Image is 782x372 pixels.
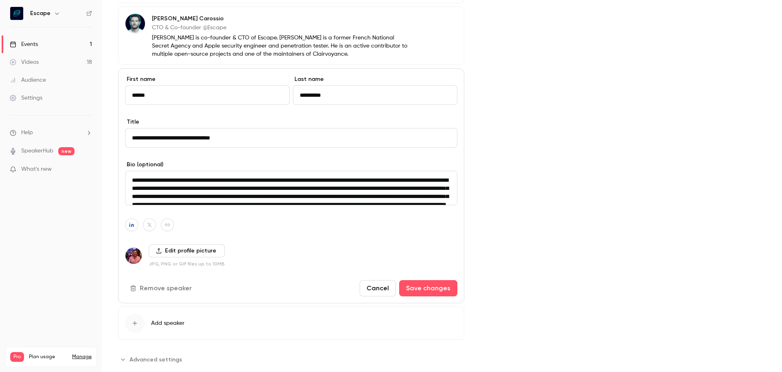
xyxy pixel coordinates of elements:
[293,75,457,83] label: Last name
[125,280,198,296] button: Remove speaker
[118,353,187,366] button: Advanced settings
[399,280,457,296] button: Save changes
[125,118,457,126] label: Title
[152,24,411,32] p: CTO & Co-founder @Escape
[10,352,24,362] span: Pro
[125,161,457,169] label: Bio (optional)
[29,354,67,360] span: Plan usage
[118,353,464,366] section: Advanced settings
[151,319,185,327] span: Add speaker
[118,307,464,340] button: Add speaker
[10,76,46,84] div: Audience
[152,34,411,58] p: [PERSON_NAME] is co-founder & CTO of Escape. [PERSON_NAME] is a former French National Secret Age...
[10,128,92,137] li: help-dropdown-opener
[10,40,38,48] div: Events
[125,75,290,83] label: First name
[10,7,23,20] img: Escape
[118,7,464,65] div: Antoine Carossio[PERSON_NAME] CarossioCTO & Co-founder @Escape[PERSON_NAME] is co-founder & CTO o...
[149,261,225,267] p: JPG, PNG or GIF files up to 10MB
[58,147,75,155] span: new
[360,280,396,296] button: Cancel
[10,94,42,102] div: Settings
[72,354,92,360] a: Manage
[21,147,53,155] a: SpeakerHub
[10,58,39,66] div: Videos
[21,128,33,137] span: Help
[125,14,145,33] img: Antoine Carossio
[82,166,92,173] iframe: Noticeable Trigger
[125,248,142,264] img: Andrew Orr Ewing
[152,15,411,23] p: [PERSON_NAME] Carossio
[149,244,225,257] label: Edit profile picture
[130,355,182,364] span: Advanced settings
[30,9,51,17] h6: Escape
[21,165,52,174] span: What's new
